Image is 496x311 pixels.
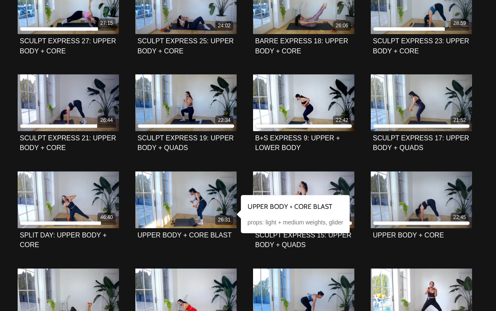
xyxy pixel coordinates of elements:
[137,37,234,54] strong: SCULPT EXPRESS 25: UPPER BODY + CORE
[255,134,340,151] strong: B+S EXPRESS 9: UPPER + LOWER BODY
[255,37,348,54] strong: BARRE EXPRESS 18: UPPER BODY + CORE
[215,116,233,125] div: 22:34
[373,232,444,239] a: UPPER BODY + CORE
[20,135,116,151] a: SCULPT EXPRESS 21: UPPER BODY + CORE
[137,135,234,151] a: SCULPT EXPRESS 19: UPPER BODY + QUADS
[373,134,469,151] strong: SCULPT EXPRESS 17: UPPER BODY + QUADS
[373,135,469,151] a: SCULPT EXPRESS 17: UPPER BODY + QUADS
[18,171,119,229] a: SPLIT DAY: UPPER BODY + CORE 46:40
[98,116,116,125] div: 26:44
[98,18,116,28] div: 27:15
[451,18,469,28] div: 28:59
[451,116,469,125] div: 21:52
[20,37,116,54] strong: SCULPT EXPRESS 27: UPPER BODY + CORE
[215,21,233,31] div: 24:02
[98,213,116,222] div: 46:40
[373,37,469,54] strong: SCULPT EXPRESS 23: UPPER BODY + CORE
[333,21,351,31] div: 26:06
[20,232,107,248] a: SPLIT DAY: UPPER BODY + CORE
[371,171,472,229] a: UPPER BODY + CORE 22:45
[255,135,340,151] a: B+S EXPRESS 9: UPPER + LOWER BODY
[373,38,469,54] a: SCULPT EXPRESS 23: UPPER BODY + CORE
[20,38,116,54] a: SCULPT EXPRESS 27: UPPER BODY + CORE
[333,116,351,125] div: 22:42
[451,213,469,222] div: 22:45
[253,74,354,132] a: B+S EXPRESS 9: UPPER + LOWER BODY 22:42
[135,74,237,132] a: SCULPT EXPRESS 19: UPPER BODY + QUADS 22:34
[215,215,233,225] div: 26:31
[248,218,343,227] p: props: light + medium weights, glider
[137,38,234,54] a: SCULPT EXPRESS 25: UPPER BODY + CORE
[18,74,119,132] a: SCULPT EXPRESS 21: UPPER BODY + CORE 26:44
[255,38,348,54] a: BARRE EXPRESS 18: UPPER BODY + CORE
[137,134,234,151] strong: SCULPT EXPRESS 19: UPPER BODY + QUADS
[137,232,232,239] a: UPPER BODY + CORE BLAST
[253,171,354,229] a: SCULPT EXPRESS 15: UPPER BODY + QUADS 21:58
[248,203,332,211] strong: UPPER BODY + CORE BLAST
[371,74,472,132] a: SCULPT EXPRESS 17: UPPER BODY + QUADS 21:52
[20,134,116,151] strong: SCULPT EXPRESS 21: UPPER BODY + CORE
[135,171,237,229] a: UPPER BODY + CORE BLAST 26:31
